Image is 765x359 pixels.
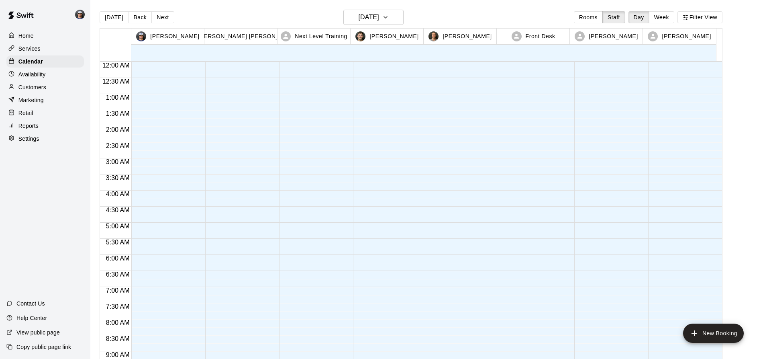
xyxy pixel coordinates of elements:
[18,32,34,40] p: Home
[16,328,60,336] p: View public page
[104,255,132,262] span: 6:00 AM
[104,223,132,230] span: 5:00 AM
[683,324,744,343] button: add
[104,319,132,326] span: 8:00 AM
[151,11,174,23] button: Next
[104,207,132,213] span: 4:30 AM
[6,120,84,132] a: Reports
[343,10,404,25] button: [DATE]
[104,191,132,197] span: 4:00 AM
[677,11,722,23] button: Filter View
[100,78,132,85] span: 12:30 AM
[589,32,638,41] p: [PERSON_NAME]
[18,83,46,91] p: Customers
[198,32,298,41] p: [PERSON_NAME] [PERSON_NAME]
[128,11,152,23] button: Back
[104,351,132,358] span: 9:00 AM
[136,31,146,41] img: Mason Edwards
[369,32,418,41] p: [PERSON_NAME]
[295,32,347,41] p: Next Level Training
[6,94,84,106] a: Marketing
[100,11,129,23] button: [DATE]
[662,32,711,41] p: [PERSON_NAME]
[526,32,555,41] p: Front Desk
[6,107,84,119] a: Retail
[6,81,84,93] a: Customers
[104,142,132,149] span: 2:30 AM
[16,300,45,308] p: Contact Us
[628,11,649,23] button: Day
[100,62,132,69] span: 12:00 AM
[574,11,603,23] button: Rooms
[104,239,132,246] span: 5:30 AM
[104,303,132,310] span: 7:30 AM
[18,57,43,66] p: Calendar
[359,12,379,23] h6: [DATE]
[18,122,39,130] p: Reports
[6,133,84,145] a: Settings
[75,10,85,19] img: Mason Edwards
[16,314,47,322] p: Help Center
[104,94,132,101] span: 1:00 AM
[104,110,132,117] span: 1:30 AM
[16,343,71,351] p: Copy public page link
[104,335,132,342] span: 8:30 AM
[104,126,132,133] span: 2:00 AM
[649,11,674,23] button: Week
[6,43,84,55] a: Services
[104,287,132,294] span: 7:00 AM
[428,31,439,41] img: Grayson Hickert
[18,96,44,104] p: Marketing
[18,70,46,78] p: Availability
[602,11,625,23] button: Staff
[104,158,132,165] span: 3:00 AM
[355,31,365,41] img: Justin Purdom
[6,30,84,42] a: Home
[6,68,84,80] a: Availability
[18,135,39,143] p: Settings
[18,109,33,117] p: Retail
[104,271,132,278] span: 6:30 AM
[150,32,199,41] p: [PERSON_NAME]
[6,55,84,68] a: Calendar
[73,6,90,23] div: Mason Edwards
[443,32,492,41] p: [PERSON_NAME]
[18,45,41,53] p: Services
[104,174,132,181] span: 3:30 AM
